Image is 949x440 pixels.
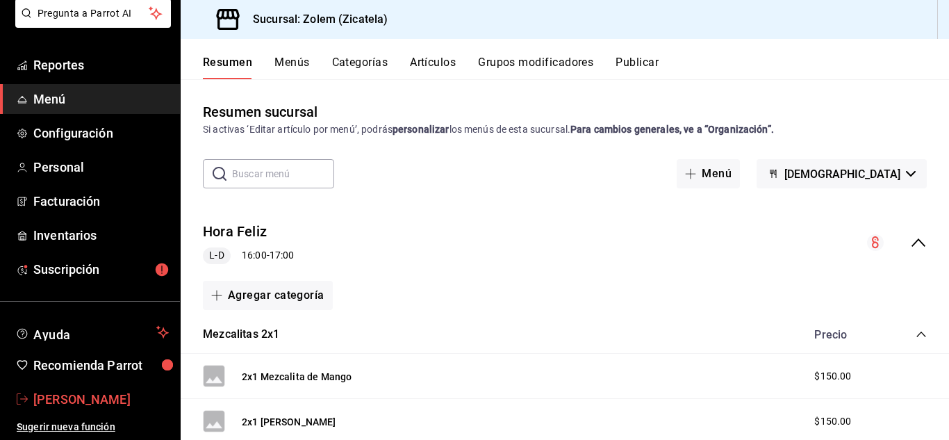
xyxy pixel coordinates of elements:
button: Artículos [410,56,456,79]
div: 16:00 - 17:00 [203,247,294,264]
span: Facturación [33,192,169,211]
span: Reportes [33,56,169,74]
span: Suscripción [33,260,169,279]
span: Menú [33,90,169,108]
input: Buscar menú [232,160,334,188]
button: 2x1 Mezcalita de Mango [242,370,352,384]
button: Hora Feliz [203,222,267,242]
span: Inventarios [33,226,169,245]
span: L-D [204,248,229,263]
button: collapse-category-row [916,329,927,340]
span: $150.00 [814,369,851,384]
button: Resumen [203,56,252,79]
button: Categorías [332,56,388,79]
span: [PERSON_NAME] [33,390,169,409]
div: Si activas ‘Editar artículo por menú’, podrás los menús de esta sucursal. [203,122,927,137]
div: navigation tabs [203,56,949,79]
div: Resumen sucursal [203,101,317,122]
strong: personalizar [393,124,449,135]
button: Menú [677,159,740,188]
span: Ayuda [33,324,151,341]
button: [DEMOGRAPHIC_DATA] [757,159,927,188]
span: Recomienda Parrot [33,356,169,375]
button: Grupos modificadores [478,56,593,79]
button: Mezcalitas 2x1 [203,327,279,343]
div: Precio [800,328,889,341]
button: Publicar [616,56,659,79]
span: Pregunta a Parrot AI [38,6,149,21]
span: Sugerir nueva función [17,420,169,434]
strong: Para cambios generales, ve a “Organización”. [570,124,774,135]
span: [DEMOGRAPHIC_DATA] [784,168,900,181]
div: collapse-menu-row [181,211,949,275]
button: 2x1 [PERSON_NAME] [242,415,336,429]
h3: Sucursal: Zolem (Zicatela) [242,11,388,28]
button: Menús [274,56,309,79]
span: Personal [33,158,169,177]
a: Pregunta a Parrot AI [10,16,171,31]
span: $150.00 [814,414,851,429]
span: Configuración [33,124,169,142]
button: Agregar categoría [203,281,333,310]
